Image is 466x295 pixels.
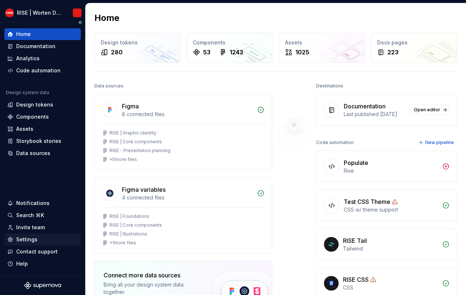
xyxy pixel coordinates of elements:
div: RISE | Worten Design System [17,9,64,17]
div: Assets [285,39,359,46]
div: Destinations [316,81,343,91]
div: RISE | Graphic identity [109,130,156,136]
img: 9903b928-d555-49e9-94f8-da6655ab210d.png [5,8,14,17]
a: Assets1025 [279,33,365,63]
div: 223 [387,48,398,57]
div: Tailwind [343,245,438,252]
button: Search ⌘K [4,209,81,221]
div: Contact support [16,248,58,255]
div: Invite team [16,224,45,231]
a: Figma8 connected filesRISE | Graphic identityRISE | Core componentsRISE - Presentation planning+5... [94,94,272,170]
a: Components531243 [187,33,273,63]
div: Design tokens [101,39,174,46]
button: Help [4,258,81,270]
a: Code automation [4,65,81,76]
div: Docs pages [377,39,451,46]
div: Storybook stories [16,137,61,145]
a: Components [4,111,81,123]
div: Figma [122,102,139,111]
a: Design tokens [4,99,81,111]
div: Help [16,260,28,267]
div: CSS w/ theme support [344,206,438,213]
button: Collapse sidebar [75,17,85,28]
button: RISE | Worten Design SystemRISE | Worten Design System [1,5,84,21]
div: 1243 [230,48,243,57]
div: Code automation [316,137,354,148]
a: Figma variables4 connected filesRISE | FoundationsRISE | Core componentsRISE | Illustrations+1mor... [94,177,272,253]
div: Last published [DATE] [344,111,406,118]
img: RISE | Worten Design System [73,8,82,17]
div: 280 [111,48,123,57]
div: Data sources [94,81,123,91]
div: Analytics [16,55,40,62]
div: RISE | Core components [109,139,162,145]
a: Settings [4,234,81,245]
div: Connect more data sources [104,271,199,280]
div: Documentation [16,43,55,50]
div: RISE | Core components [109,222,162,228]
a: Storybook stories [4,135,81,147]
div: Search ⌘K [16,212,44,219]
svg: Supernova Logo [24,282,61,289]
a: Data sources [4,147,81,159]
div: Rise [344,167,438,175]
a: Design tokens280 [94,33,181,63]
h2: Home [94,12,119,24]
div: CSS [343,284,438,291]
div: Code automation [16,67,61,74]
div: Home [16,30,31,38]
a: Docs pages223 [371,33,457,63]
a: Invite team [4,222,81,233]
div: 1025 [295,48,309,57]
div: Assets [16,125,33,133]
div: RISE - Presentation planning [109,148,170,154]
button: New pipeline [416,137,457,148]
a: Documentation [4,40,81,52]
div: 8 connected files [122,111,253,118]
div: Settings [16,236,37,243]
div: Components [193,39,267,46]
button: Notifications [4,197,81,209]
div: RISE | Illustrations [109,231,147,237]
a: Home [4,28,81,40]
a: Assets [4,123,81,135]
div: RISE | Foundations [109,213,149,219]
div: Populate [344,158,368,167]
span: Open editor [414,107,440,113]
span: New pipeline [425,140,454,145]
div: Notifications [16,199,50,207]
a: Open editor [411,105,449,115]
div: 4 connected files [122,194,253,201]
button: Contact support [4,246,81,258]
div: Figma variables [122,185,166,194]
div: RISE Tail [343,236,367,245]
div: Test CSS Theme [344,197,390,206]
div: Documentation [344,102,386,111]
div: 53 [203,48,210,57]
div: RISE CSS [343,275,369,284]
a: Analytics [4,53,81,64]
div: Data sources [16,150,50,157]
div: Components [16,113,49,120]
div: Design system data [6,90,49,96]
div: + 1 more files [109,240,136,246]
div: + 5 more files [109,157,137,162]
div: Design tokens [16,101,53,108]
